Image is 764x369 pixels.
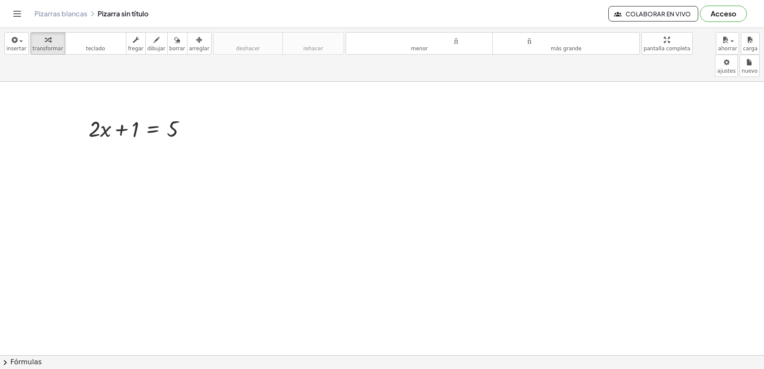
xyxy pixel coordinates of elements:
[33,46,63,52] font: transformar
[285,36,342,44] font: rehacer
[34,9,87,18] a: Pizarras blancas
[348,36,491,44] font: tamaño_del_formato
[10,358,42,366] font: Fórmulas
[717,68,736,74] font: ajustes
[411,46,428,52] font: menor
[494,36,638,44] font: tamaño_del_formato
[6,46,27,52] font: insertar
[4,32,29,55] button: insertar
[189,46,209,52] font: arreglar
[626,10,691,18] font: Colaborar en vivo
[641,32,693,55] button: pantalla completa
[282,32,344,55] button: rehacerrehacer
[31,32,65,55] button: transformar
[492,32,640,55] button: tamaño_del_formatomás grande
[741,32,760,55] button: carga
[65,32,126,55] button: tecladoteclado
[644,46,690,52] font: pantalla completa
[700,6,747,22] button: Acceso
[608,6,698,22] button: Colaborar en vivo
[126,32,146,55] button: fregar
[236,46,260,52] font: deshacer
[215,36,281,44] font: deshacer
[128,46,144,52] font: fregar
[742,68,758,74] font: nuevo
[711,9,736,18] font: Acceso
[743,46,758,52] font: carga
[167,32,187,55] button: borrar
[739,55,760,77] button: nuevo
[551,46,582,52] font: más grande
[716,32,739,55] button: ahorrar
[147,46,166,52] font: dibujar
[213,32,283,55] button: deshacerdeshacer
[187,32,212,55] button: arreglar
[169,46,185,52] font: borrar
[86,46,105,52] font: teclado
[67,36,124,44] font: teclado
[346,32,493,55] button: tamaño_del_formatomenor
[718,46,737,52] font: ahorrar
[145,32,168,55] button: dibujar
[715,55,738,77] button: ajustes
[303,46,323,52] font: rehacer
[10,7,24,21] button: Cambiar navegación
